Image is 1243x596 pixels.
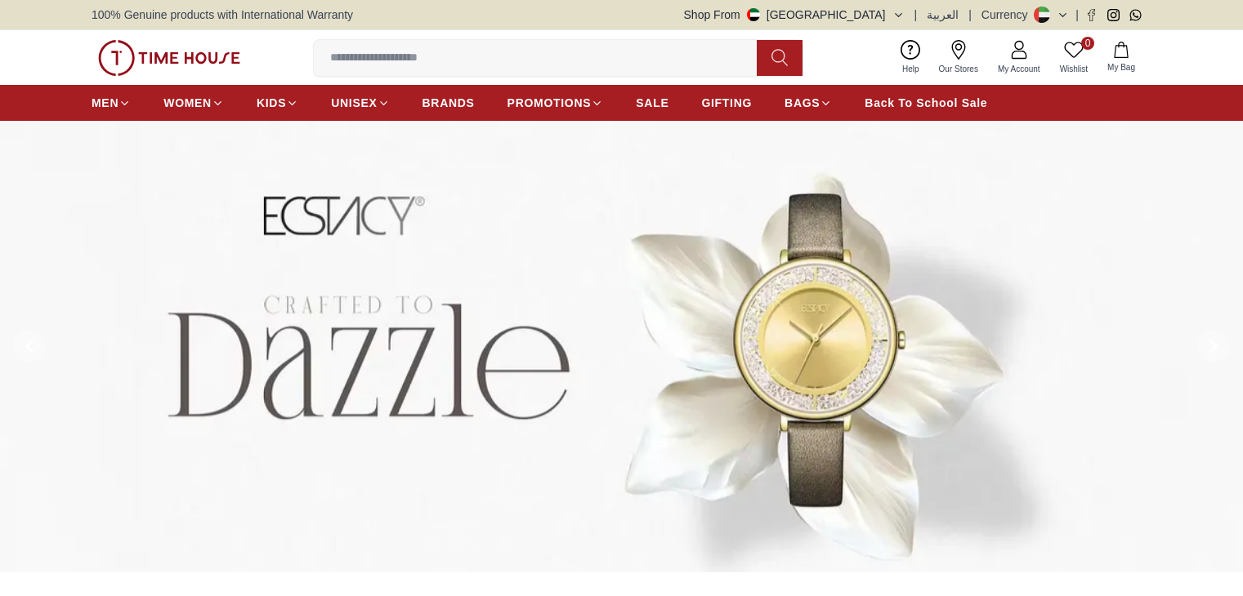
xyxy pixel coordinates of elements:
a: MEN [92,88,131,118]
a: Back To School Sale [865,88,987,118]
a: BAGS [785,88,832,118]
span: BAGS [785,95,820,111]
a: SALE [636,88,668,118]
a: 0Wishlist [1050,37,1098,78]
button: العربية [927,7,959,23]
span: MEN [92,95,118,111]
span: 0 [1081,37,1094,50]
span: Back To School Sale [865,95,987,111]
span: WOMEN [163,95,212,111]
span: Our Stores [932,63,985,75]
button: Shop From[GEOGRAPHIC_DATA] [684,7,905,23]
a: KIDS [257,88,298,118]
span: KIDS [257,95,286,111]
span: Help [896,63,926,75]
span: SALE [636,95,668,111]
img: United Arab Emirates [747,8,760,21]
span: PROMOTIONS [507,95,592,111]
a: Our Stores [929,37,988,78]
button: My Bag [1098,38,1145,77]
a: BRANDS [423,88,475,118]
a: GIFTING [701,88,752,118]
span: My Bag [1101,61,1142,73]
a: Help [892,37,929,78]
div: Currency [981,7,1035,23]
a: Instagram [1107,9,1120,21]
a: WOMEN [163,88,224,118]
span: | [914,7,918,23]
span: Wishlist [1053,63,1094,75]
span: | [968,7,972,23]
span: | [1075,7,1079,23]
a: Whatsapp [1129,9,1142,21]
a: UNISEX [331,88,389,118]
span: UNISEX [331,95,377,111]
a: PROMOTIONS [507,88,604,118]
span: 100% Genuine products with International Warranty [92,7,353,23]
span: BRANDS [423,95,475,111]
img: ... [98,40,240,76]
span: GIFTING [701,95,752,111]
span: My Account [991,63,1047,75]
a: Facebook [1085,9,1098,21]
